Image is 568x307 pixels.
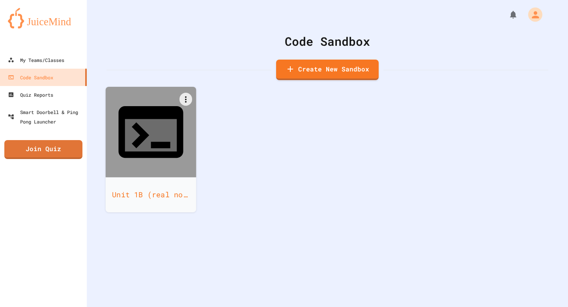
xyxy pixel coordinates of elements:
[8,8,79,28] img: logo-orange.svg
[106,177,196,212] div: Unit 1B (real not fake) 3rd ig
[8,90,53,99] div: Quiz Reports
[8,55,64,65] div: My Teams/Classes
[4,140,82,159] a: Join Quiz
[8,73,53,82] div: Code Sandbox
[276,60,379,80] a: Create New Sandbox
[8,107,84,126] div: Smart Doorbell & Ping Pong Launcher
[520,6,544,24] div: My Account
[494,8,520,21] div: My Notifications
[106,87,196,212] a: Unit 1B (real not fake) 3rd ig
[106,32,548,50] div: Code Sandbox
